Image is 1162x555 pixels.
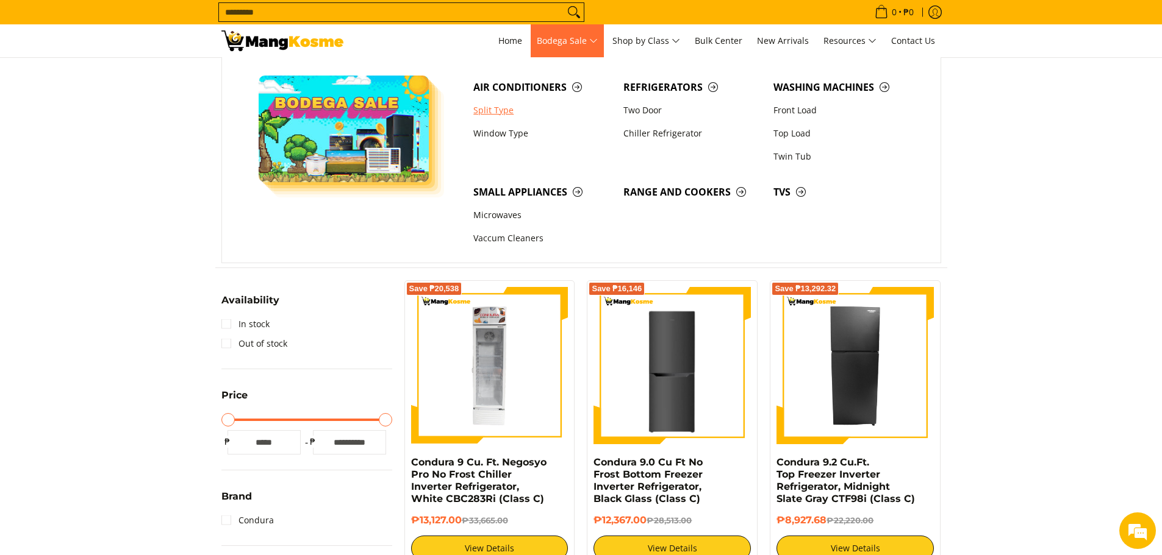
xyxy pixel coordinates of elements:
[751,24,815,57] a: New Arrivals
[767,99,917,122] a: Front Load
[467,76,617,99] a: Air Conditioners
[776,456,915,504] a: Condura 9.2 Cu.Ft. Top Freezer Inverter Refrigerator, Midnight Slate Gray CTF98i (Class C)
[473,80,611,95] span: Air Conditioners
[467,227,617,250] a: Vaccum Cleaners
[411,456,547,504] a: Condura 9 Cu. Ft. Negosyo Pro No Frost Chiller Inverter Refrigerator, White CBC283Ri (Class C)
[647,515,692,525] del: ₱28,513.00
[823,34,877,49] span: Resources
[767,145,917,168] a: Twin Tub
[617,180,767,203] a: Range and Cookers
[773,185,911,200] span: TVs
[757,35,809,46] span: New Arrivals
[221,30,343,51] img: Class C Home &amp; Business Appliances: Up to 70% Off l Mang Kosme | Page 3
[467,99,617,122] a: Split Type
[885,24,941,57] a: Contact Us
[531,24,604,57] a: Bodega Sale
[612,34,680,49] span: Shop by Class
[817,24,883,57] a: Resources
[259,76,429,182] img: Bodega Sale
[537,34,598,49] span: Bodega Sale
[411,514,568,526] h6: ₱13,127.00
[221,391,248,409] summary: Open
[695,35,742,46] span: Bulk Center
[594,514,751,526] h6: ₱12,367.00
[594,456,703,504] a: Condura 9.0 Cu Ft No Frost Bottom Freezer Inverter Refrigerator, Black Glass (Class C)
[498,35,522,46] span: Home
[775,285,836,292] span: Save ₱13,292.32
[594,287,751,444] img: Condura 9.0 Cu Ft No Frost Bottom Freezer Inverter Refrigerator, Black Glass (Class C)
[617,122,767,145] a: Chiller Refrigerator
[221,295,279,305] span: Availability
[871,5,917,19] span: •
[467,204,617,227] a: Microwaves
[617,76,767,99] a: Refrigerators
[221,391,248,400] span: Price
[827,515,873,525] del: ₱22,220.00
[773,80,911,95] span: Washing Machines
[776,287,934,444] img: Condura 9.2 Cu.Ft. Top Freezer Inverter Refrigerator, Midnight Slate Gray CTF98i (Class C)
[592,285,642,292] span: Save ₱16,146
[689,24,748,57] a: Bulk Center
[606,24,686,57] a: Shop by Class
[307,436,319,448] span: ₱
[891,35,935,46] span: Contact Us
[902,8,916,16] span: ₱0
[356,24,941,57] nav: Main Menu
[221,314,270,334] a: In stock
[411,287,568,444] img: Condura 9 Cu. Ft. Negosyo Pro No Frost Chiller Inverter Refrigerator, White CBC283Ri (Class C)
[564,3,584,21] button: Search
[221,492,252,501] span: Brand
[767,122,917,145] a: Top Load
[409,285,459,292] span: Save ₱20,538
[221,295,279,314] summary: Open
[492,24,528,57] a: Home
[623,80,761,95] span: Refrigerators
[473,185,611,200] span: Small Appliances
[890,8,898,16] span: 0
[623,185,761,200] span: Range and Cookers
[462,515,508,525] del: ₱33,665.00
[221,492,252,511] summary: Open
[221,511,274,530] a: Condura
[467,180,617,203] a: Small Appliances
[617,99,767,122] a: Two Door
[221,436,234,448] span: ₱
[776,514,934,526] h6: ₱8,927.68
[767,76,917,99] a: Washing Machines
[221,334,287,353] a: Out of stock
[467,122,617,145] a: Window Type
[767,180,917,203] a: TVs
